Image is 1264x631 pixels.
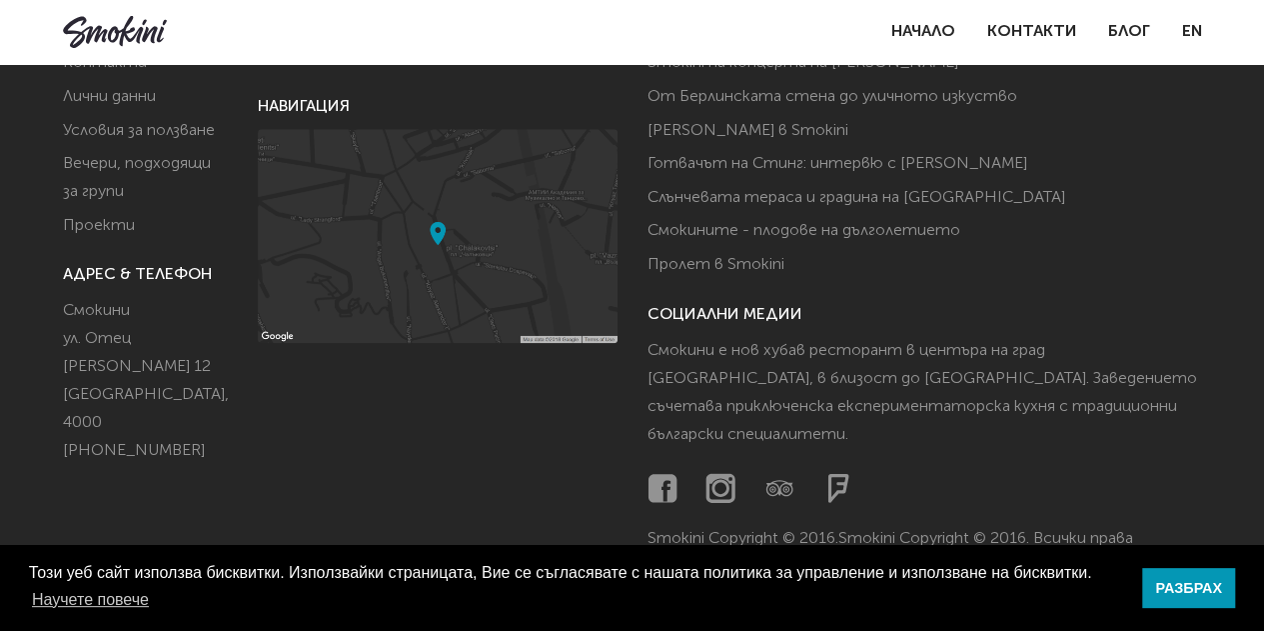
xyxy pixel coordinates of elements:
[647,301,1202,329] h6: СОЦИАЛНИ МЕДИИ
[1142,568,1235,608] a: dismiss cookie message
[63,156,211,200] a: Вечери, подходящи за групи
[63,297,228,465] p: Смокини ул. Отец [PERSON_NAME] 12 [GEOGRAPHIC_DATA] , 4000 [PHONE_NUMBER]
[647,156,1027,172] a: Готвачът на Стинг: интервю с [PERSON_NAME]
[63,218,135,234] a: Проекти
[647,123,848,139] a: [PERSON_NAME] в Smokini
[647,525,1202,609] p: Smokini Copyright © 2016. Smokini Copyright © 2016. Всички права запазени. Created by
[63,123,215,139] a: Условия за ползване
[647,257,784,273] a: Пролет в Smokini
[647,89,1017,105] a: От Берлинската стена до уличното изкуство
[63,89,156,105] a: Лични данни
[647,223,960,239] a: Смокините - плодове на дълголетието
[987,24,1076,40] a: Контакти
[258,93,618,121] h6: НАВИГАЦИЯ
[891,24,955,40] a: Начало
[647,337,1202,473] p: Смокини е нов хубав ресторант в центъра на град [GEOGRAPHIC_DATA], в близост до [GEOGRAPHIC_DATA]...
[29,561,1126,615] span: Този уеб сайт използва бисквитки. Използвайки страницата, Вие се съгласявате с нашата политика за...
[647,190,1065,206] a: Слънчевата тераса и градина на [GEOGRAPHIC_DATA]
[1182,18,1202,46] a: EN
[63,261,228,289] h6: АДРЕС & ТЕЛЕФОН
[258,129,618,343] img: Map to Smokini
[1108,24,1150,40] a: Блог
[29,585,152,615] a: learn more about cookies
